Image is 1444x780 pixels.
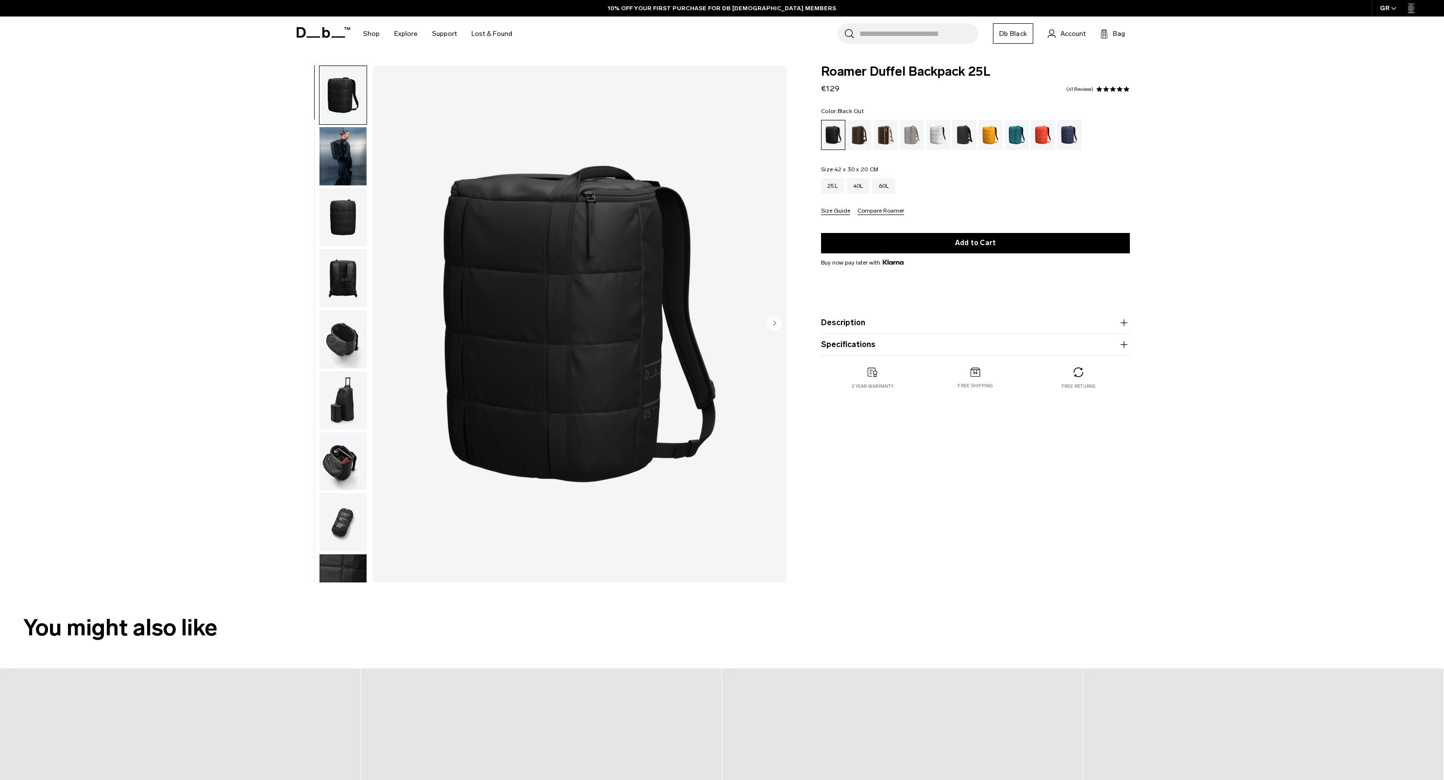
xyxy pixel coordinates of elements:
[319,127,367,186] button: Roamer Duffel Backpack 25L Black Out
[319,127,367,185] img: Roamer Duffel Backpack 25L Black Out
[952,120,976,150] a: Reflective Black
[857,208,904,215] button: Compare Roamer
[821,84,840,93] span: €129
[821,120,845,150] a: Black Out
[978,120,1003,150] a: Parhelion Orange
[1113,29,1125,39] span: Bag
[319,432,367,491] img: Roamer Duffel Backpack 25L Black Out
[23,611,1421,645] h2: You might also like
[767,315,782,332] button: Next slide
[372,66,787,582] img: Roamer Duffel Backpack 25L Black Out
[821,208,850,215] button: Size Guide
[432,17,457,51] a: Support
[319,249,367,307] img: Roamer Duffel Backpack 25L Black Out
[394,17,418,51] a: Explore
[319,66,367,124] img: Roamer Duffel Backpack 25L Black Out
[1061,383,1096,390] p: Free returns
[372,66,787,582] li: 1 / 11
[821,233,1130,253] button: Add to Cart
[993,23,1033,44] a: Db Black
[319,310,367,369] button: Roamer Duffel Backpack 25L Black Out
[1066,87,1093,92] a: 41 reviews
[608,4,836,13] a: 10% OFF YOUR FIRST PURCHASE FOR DB [DEMOGRAPHIC_DATA] MEMBERS
[319,493,367,551] img: Roamer Duffel Backpack 25L Black Out
[471,17,512,51] a: Lost & Found
[883,260,904,265] img: {"height" => 20, "alt" => "Klarna"}
[1031,120,1055,150] a: Falu Red
[834,166,878,173] span: 42 x 30 x 20 CM
[838,108,864,115] span: Black Out
[363,17,380,51] a: Shop
[847,120,872,150] a: Espresso
[900,120,924,150] a: Sand Grey
[319,371,367,430] img: Roamer Duffel Backpack 25L Black Out
[319,310,367,368] img: Roamer Duffel Backpack 25L Black Out
[821,108,864,114] legend: Color:
[319,371,367,430] button: Roamer Duffel Backpack 25L Black Out
[1048,28,1086,39] a: Account
[821,258,904,267] span: Buy now pay later with
[1057,120,1081,150] a: Blue Hour
[1060,29,1086,39] span: Account
[821,166,878,172] legend: Size:
[319,188,367,247] img: Roamer Duffel Backpack 25L Black Out
[821,178,844,194] a: 25L
[957,382,993,389] p: Free shipping
[1100,28,1125,39] button: Bag
[319,188,367,247] button: Roamer Duffel Backpack 25L Black Out
[873,178,895,194] a: 60L
[821,317,1130,329] button: Description
[873,120,898,150] a: Cappuccino
[319,554,367,613] img: Roamer Duffel Backpack 25L Black Out
[319,493,367,552] button: Roamer Duffel Backpack 25L Black Out
[1005,120,1029,150] a: Midnight Teal
[319,66,367,125] button: Roamer Duffel Backpack 25L Black Out
[356,17,520,51] nav: Main Navigation
[319,249,367,308] button: Roamer Duffel Backpack 25L Black Out
[821,66,1130,78] span: Roamer Duffel Backpack 25L
[319,554,367,613] button: Roamer Duffel Backpack 25L Black Out
[847,178,870,194] a: 40L
[926,120,950,150] a: White Out
[852,383,893,390] p: 2 year warranty
[821,339,1130,350] button: Specifications
[319,432,367,491] button: Roamer Duffel Backpack 25L Black Out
